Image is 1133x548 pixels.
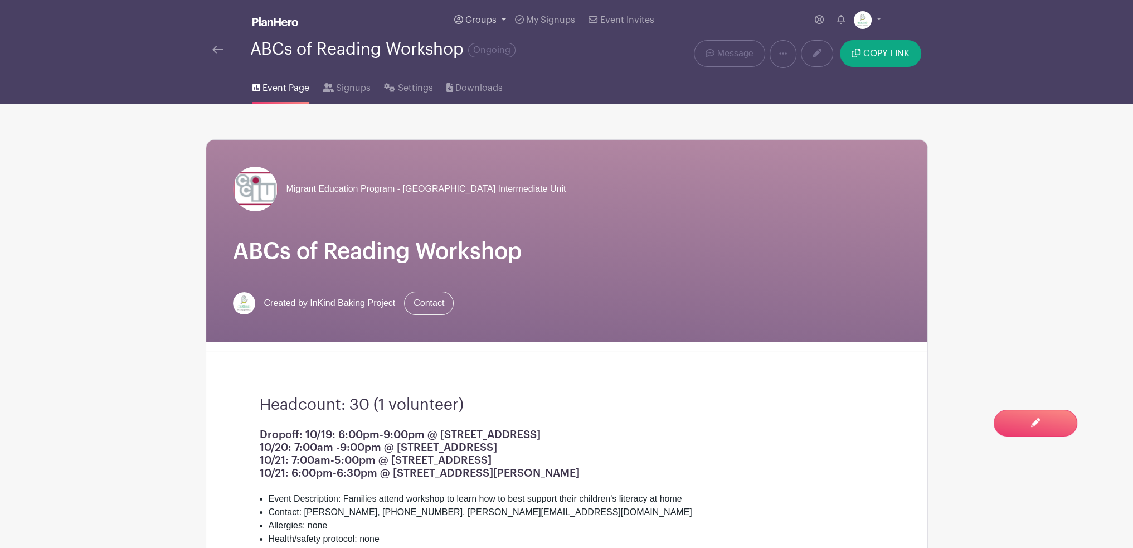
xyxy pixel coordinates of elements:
span: Groups [465,16,497,25]
li: Health/safety protocol: none [269,532,874,546]
span: COPY LINK [863,49,910,58]
div: ABCs of Reading Workshop [250,40,516,59]
a: Settings [384,68,432,104]
button: COPY LINK [840,40,921,67]
span: Event Invites [600,16,654,25]
span: Downloads [455,81,503,95]
span: Event Page [262,81,309,95]
img: back-arrow-29a5d9b10d5bd6ae65dc969a981735edf675c4d7a1fe02e03b50dbd4ba3cdb55.svg [212,46,223,54]
h3: Headcount: 30 (1 volunteer) [260,396,874,415]
a: Event Page [252,68,309,104]
img: InKind-Logo.jpg [854,11,872,29]
img: InKind-Logo.jpg [233,292,255,314]
img: CCIU.png [233,167,278,211]
span: Settings [398,81,433,95]
span: Created by InKind Baking Project [264,297,396,310]
span: Message [717,47,753,60]
li: Contact: [PERSON_NAME], [PHONE_NUMBER], [PERSON_NAME][EMAIL_ADDRESS][DOMAIN_NAME] [269,506,874,519]
span: Ongoing [468,43,516,57]
a: Contact [404,292,454,315]
a: Signups [323,68,371,104]
h1: ABCs of Reading Workshop [233,238,901,265]
span: My Signups [526,16,575,25]
li: Event Description: Families attend workshop to learn how to best support their children's literac... [269,492,874,506]
span: Migrant Education Program - [GEOGRAPHIC_DATA] Intermediate Unit [286,182,566,196]
span: Signups [336,81,371,95]
a: Downloads [446,68,503,104]
h1: Dropoff: 10/19: 6:00pm-9:00pm @ [STREET_ADDRESS] 10/20: 7:00am -9:00pm @ [STREET_ADDRESS] 10/21: ... [260,428,874,492]
li: Allergies: none [269,519,874,532]
a: Message [694,40,765,67]
img: logo_white-6c42ec7e38ccf1d336a20a19083b03d10ae64f83f12c07503d8b9e83406b4c7d.svg [252,17,298,26]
